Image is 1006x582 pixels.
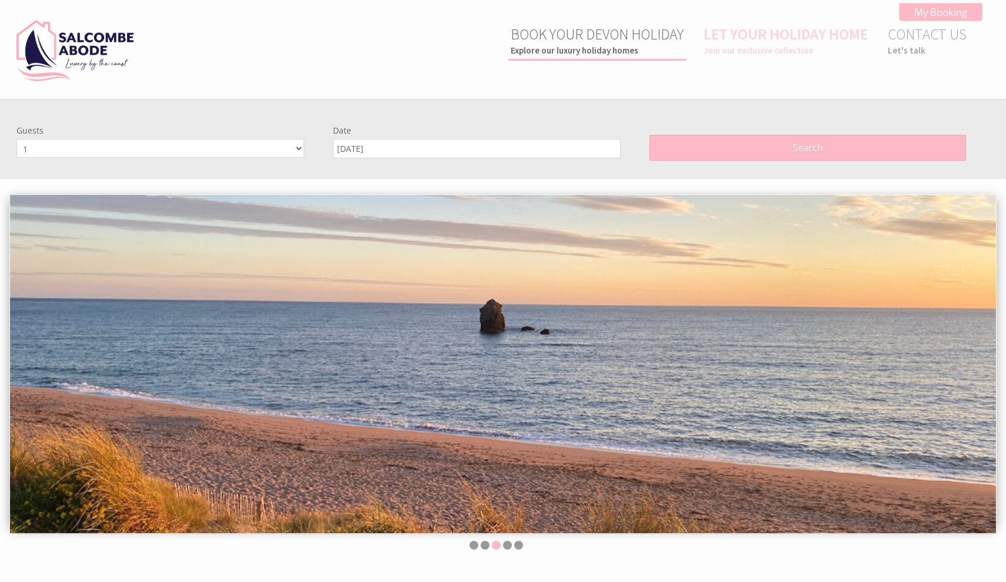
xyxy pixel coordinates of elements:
img: Salcombe Abode [16,20,134,81]
a: CONTACT USLet's talk [888,25,967,56]
small: Explore our luxury holiday homes [511,45,684,56]
a: LET YOUR HOLIDAY HOMEJoin our exclusive collection [704,25,868,56]
a: BOOK YOUR DEVON HOLIDAYExplore our luxury holiday homes [511,25,684,56]
label: Date [333,125,621,136]
label: Guests [16,125,304,136]
input: Arrival Date [333,139,621,158]
small: Let's talk [888,45,967,56]
a: My Booking [899,3,982,21]
button: Search [649,135,966,161]
span: Search [792,141,823,154]
small: Join our exclusive collection [704,45,868,56]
